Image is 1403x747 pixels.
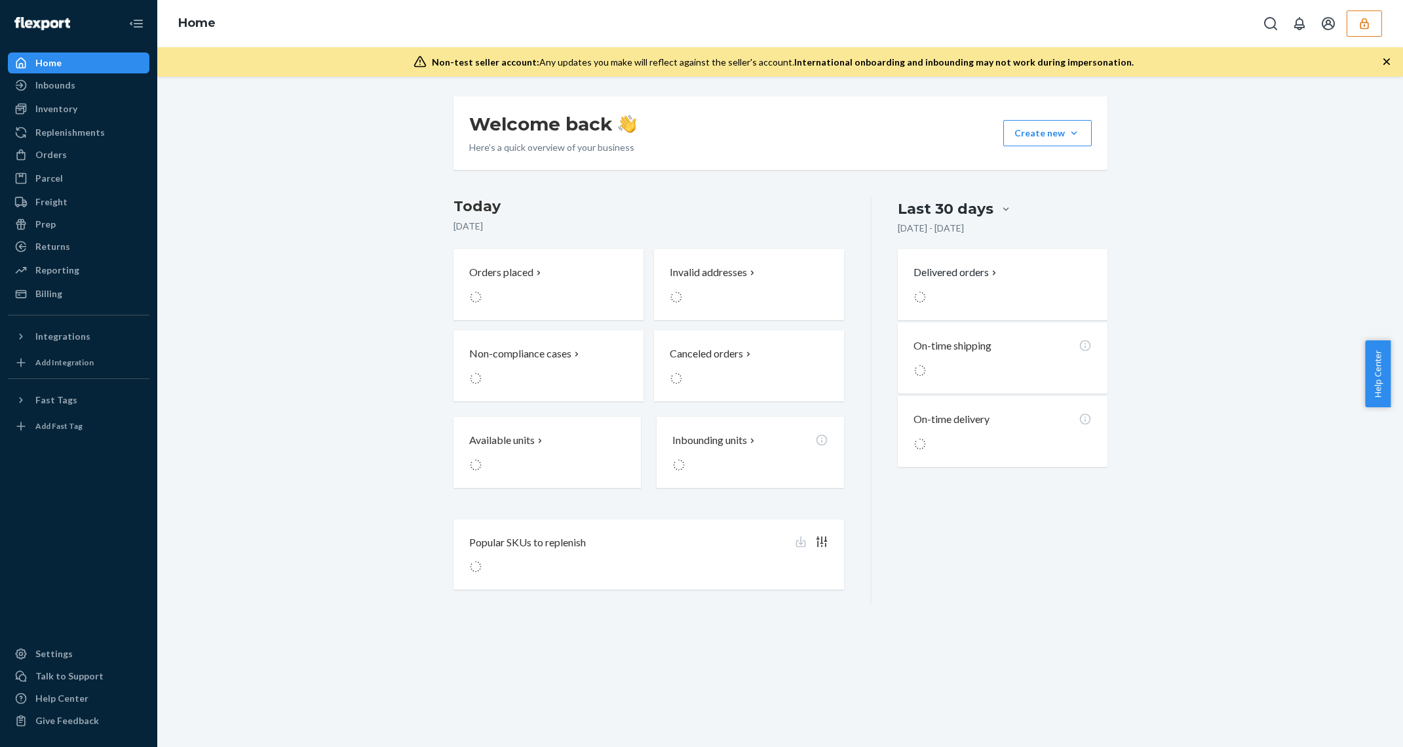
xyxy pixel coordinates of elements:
[8,326,149,347] button: Integrations
[670,265,747,280] p: Invalid addresses
[8,260,149,281] a: Reporting
[8,283,149,304] a: Billing
[1365,340,1391,407] button: Help Center
[35,195,67,209] div: Freight
[35,287,62,300] div: Billing
[8,710,149,731] button: Give Feedback
[14,17,70,30] img: Flexport logo
[8,168,149,189] a: Parcel
[8,98,149,119] a: Inventory
[8,416,149,437] a: Add Fast Tag
[178,16,216,30] a: Home
[8,666,149,687] button: Talk to Support
[168,5,226,43] ol: breadcrumbs
[913,412,990,427] p: On-time delivery
[898,222,964,235] p: [DATE] - [DATE]
[8,52,149,73] a: Home
[35,394,77,407] div: Fast Tags
[453,220,845,233] p: [DATE]
[1315,10,1341,37] button: Open account menu
[35,218,56,231] div: Prep
[35,714,99,727] div: Give Feedback
[469,112,636,136] h1: Welcome back
[35,102,77,115] div: Inventory
[35,240,70,253] div: Returns
[913,338,991,353] p: On-time shipping
[432,56,1134,69] div: Any updates you make will reflect against the seller's account.
[8,352,149,373] a: Add Integration
[469,265,533,280] p: Orders placed
[670,346,743,361] p: Canceled orders
[8,390,149,411] button: Fast Tags
[469,535,586,550] p: Popular SKUs to replenish
[672,433,747,448] p: Inbounding units
[8,643,149,664] a: Settings
[35,420,83,432] div: Add Fast Tag
[8,144,149,165] a: Orders
[35,79,75,92] div: Inbounds
[432,56,539,68] span: Non-test seller account:
[8,75,149,96] a: Inbounds
[618,115,636,133] img: hand-wave emoji
[1286,10,1313,37] button: Open notifications
[657,417,844,488] button: Inbounding units
[469,141,636,154] p: Here’s a quick overview of your business
[8,688,149,709] a: Help Center
[35,172,63,185] div: Parcel
[35,692,88,705] div: Help Center
[8,192,149,212] a: Freight
[1258,10,1284,37] button: Open Search Box
[469,433,535,448] p: Available units
[898,199,993,219] div: Last 30 days
[35,126,105,139] div: Replenishments
[8,236,149,257] a: Returns
[35,56,62,70] div: Home
[35,670,104,683] div: Talk to Support
[35,148,67,161] div: Orders
[469,346,571,361] p: Non-compliance cases
[1003,120,1092,146] button: Create new
[453,196,845,217] h3: Today
[8,214,149,235] a: Prep
[453,417,641,488] button: Available units
[35,647,73,660] div: Settings
[654,331,844,401] button: Canceled orders
[8,122,149,143] a: Replenishments
[35,330,90,343] div: Integrations
[35,357,94,368] div: Add Integration
[654,249,844,320] button: Invalid addresses
[913,265,999,280] button: Delivered orders
[794,56,1134,68] span: International onboarding and inbounding may not work during impersonation.
[35,264,79,277] div: Reporting
[453,331,644,401] button: Non-compliance cases
[123,10,149,37] button: Close Navigation
[453,249,644,320] button: Orders placed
